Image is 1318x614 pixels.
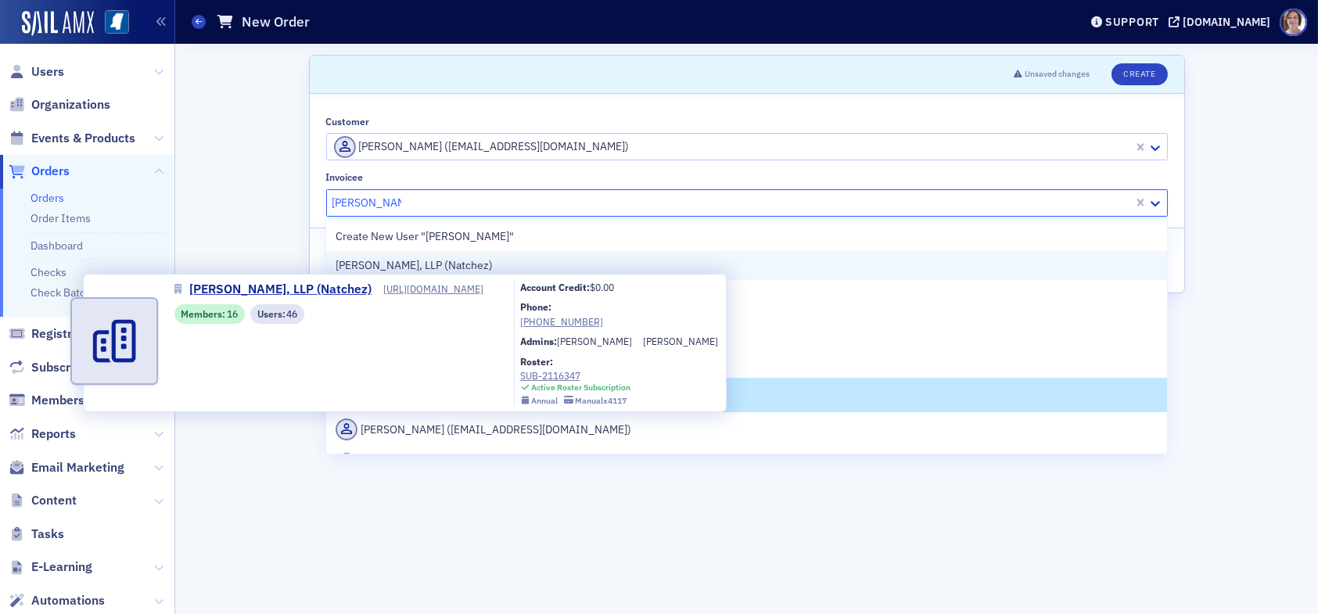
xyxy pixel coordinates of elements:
a: Organizations [9,96,110,113]
a: Email Marketing [9,459,124,476]
b: Roster: [520,355,553,368]
span: E-Learning [31,558,92,576]
a: Checks [31,265,66,279]
a: Dashboard [31,239,83,253]
a: Order Items [31,211,91,225]
div: [PERSON_NAME] ([EMAIL_ADDRESS][DOMAIN_NAME]) [336,315,1157,337]
span: Organizations [31,96,110,113]
span: Events & Products [31,130,135,147]
span: Profile [1280,9,1307,36]
img: SailAMX [22,11,94,36]
b: Phone: [520,300,551,313]
span: Automations [31,592,105,609]
div: [PERSON_NAME] ([EMAIL_ADDRESS][DOMAIN_NAME]) [336,350,1157,372]
a: Reports [9,425,76,443]
a: [PERSON_NAME] [557,334,632,348]
div: Users: 46 [250,304,304,324]
span: Content [31,492,77,509]
span: [PERSON_NAME], LLP (Natchez) [189,280,372,299]
b: Admins: [520,335,557,347]
a: Orders [31,191,64,205]
span: Subscriptions [31,359,109,376]
div: Manual x4117 [575,396,627,406]
span: Tasks [31,526,64,543]
span: $0.00 [590,281,614,293]
div: Support [1105,15,1159,29]
div: [PERSON_NAME] ([EMAIL_ADDRESS][DOMAIN_NAME]) [336,384,1157,406]
a: Tasks [9,526,64,543]
a: Subscriptions [9,359,109,376]
a: Check Batches [31,285,103,300]
span: Unsaved changes [1025,68,1090,81]
a: [PERSON_NAME] [643,334,718,348]
span: Memberships [31,392,108,409]
span: Orders [31,163,70,180]
span: Users [31,63,64,81]
a: [PERSON_NAME], LLP (Natchez) [174,280,383,299]
button: [DOMAIN_NAME] [1169,16,1276,27]
span: Email Marketing [31,459,124,476]
div: Members: 16 [174,304,245,324]
button: Create [1112,63,1167,85]
div: Active Roster Subscription [532,382,631,393]
img: SailAMX [105,10,129,34]
a: Automations [9,592,105,609]
a: E-Learning [9,558,92,576]
div: Create New User "[PERSON_NAME]" [326,222,1166,251]
a: Registrations [9,325,107,343]
div: [DOMAIN_NAME] [1183,15,1270,29]
div: [PERSON_NAME] ([EMAIL_ADDRESS][DOMAIN_NAME]) [336,453,1157,475]
a: Content [9,492,77,509]
a: Orders [9,163,70,180]
div: Customer [326,116,370,127]
a: [PHONE_NUMBER] [520,314,718,329]
a: Users [9,63,64,81]
a: [URL][DOMAIN_NAME] [383,282,497,296]
span: Silas Simmons, LLP (Natchez) [336,257,493,274]
a: Memberships [9,392,108,409]
span: Reports [31,425,76,443]
div: Invoicee [326,171,364,183]
div: [PERSON_NAME] ([EMAIL_ADDRESS][DOMAIN_NAME]) [336,418,1157,440]
span: Registrations [31,325,107,343]
a: Events & Products [9,130,135,147]
span: Users : [257,307,287,321]
a: View Homepage [94,10,129,37]
div: Annual [532,396,558,406]
h1: New Order [242,13,310,31]
div: [PERSON_NAME] ([EMAIL_ADDRESS][DOMAIN_NAME]) [334,136,1130,158]
b: Account Credit: [520,281,590,293]
span: Members : [181,307,227,321]
a: SUB-2116347 [520,368,631,382]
